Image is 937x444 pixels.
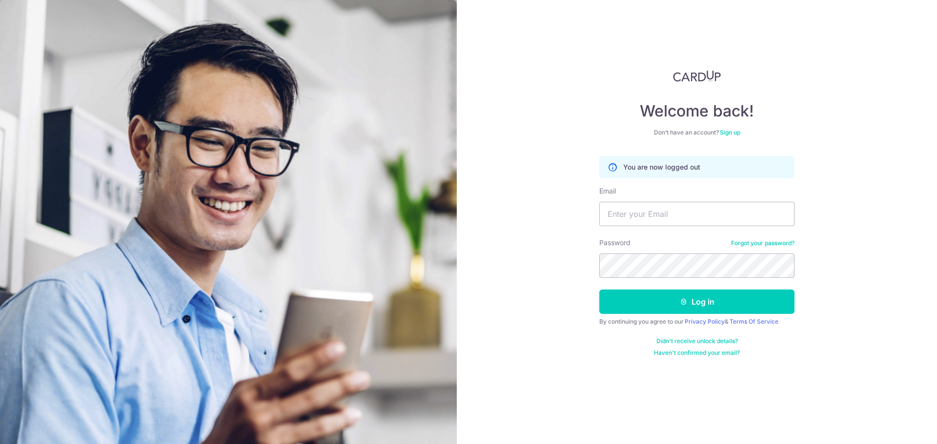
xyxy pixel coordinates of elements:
[673,70,721,82] img: CardUp Logo
[599,129,794,136] div: Don’t have an account?
[599,186,616,196] label: Email
[720,129,740,136] a: Sign up
[599,290,794,314] button: Log in
[623,162,700,172] p: You are now logged out
[599,202,794,226] input: Enter your Email
[730,318,778,325] a: Terms Of Service
[599,101,794,121] h4: Welcome back!
[599,318,794,326] div: By continuing you agree to our &
[731,239,794,247] a: Forgot your password?
[685,318,725,325] a: Privacy Policy
[599,238,631,248] label: Password
[654,349,740,357] a: Haven't confirmed your email?
[656,337,738,345] a: Didn't receive unlock details?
